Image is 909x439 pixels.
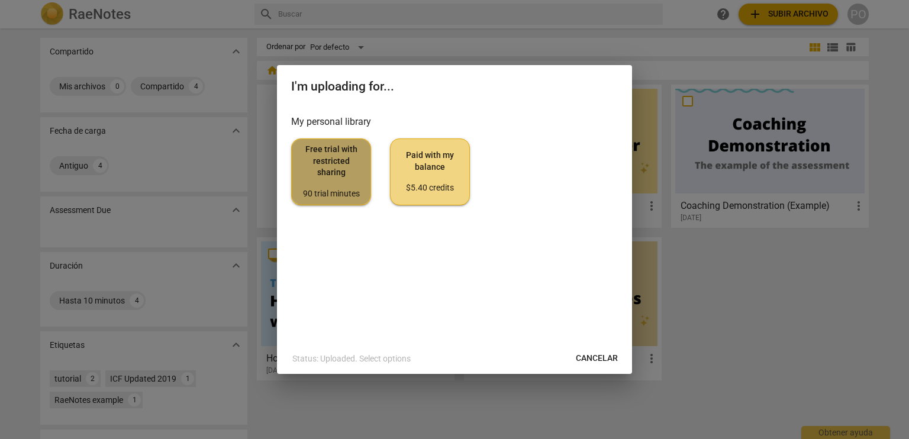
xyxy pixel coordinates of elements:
[576,353,618,364] span: Cancelar
[400,182,460,194] div: $5.40 credits
[291,138,371,205] button: Free trial with restricted sharing90 trial minutes
[301,144,361,199] span: Free trial with restricted sharing
[301,188,361,200] div: 90 trial minutes
[291,79,618,94] h2: I'm uploading for...
[390,138,470,205] button: Paid with my balance$5.40 credits
[400,150,460,194] span: Paid with my balance
[292,353,411,365] p: Status: Uploaded. Select options
[566,348,627,369] button: Cancelar
[291,115,618,129] h3: My personal library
